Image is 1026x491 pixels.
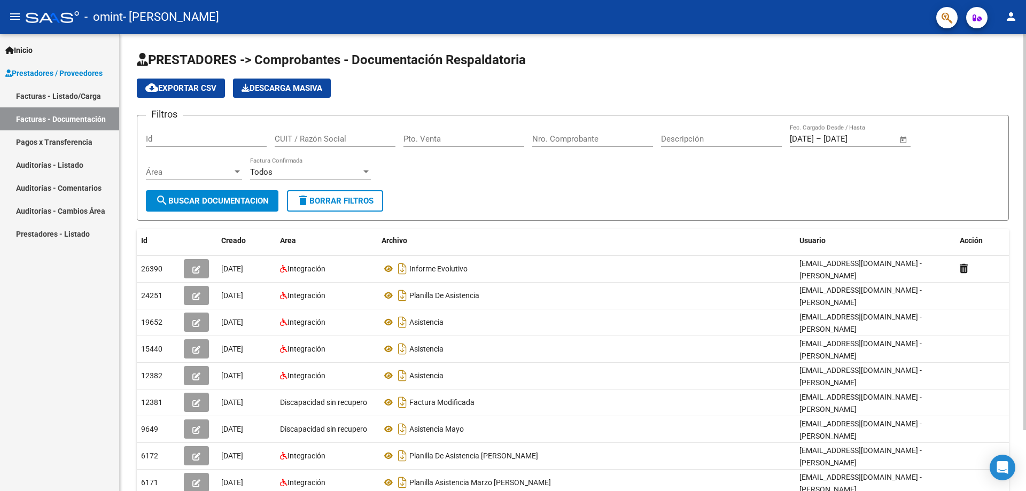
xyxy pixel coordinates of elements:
[221,236,246,245] span: Creado
[221,318,243,326] span: [DATE]
[141,291,162,300] span: 24251
[250,167,273,177] span: Todos
[409,398,475,407] span: Factura Modificada
[233,79,331,98] app-download-masive: Descarga masiva de comprobantes (adjuntos)
[141,478,158,487] span: 6171
[141,345,162,353] span: 15440
[816,134,821,144] span: –
[287,451,325,460] span: Integración
[5,67,103,79] span: Prestadores / Proveedores
[280,398,367,407] span: Discapacidad sin recupero
[395,447,409,464] i: Descargar documento
[156,196,269,206] span: Buscar Documentacion
[960,236,983,245] span: Acción
[145,83,216,93] span: Exportar CSV
[409,371,444,380] span: Asistencia
[409,318,444,326] span: Asistencia
[276,229,377,252] datatable-header-cell: Area
[382,236,407,245] span: Archivo
[297,196,374,206] span: Borrar Filtros
[287,318,325,326] span: Integración
[395,314,409,331] i: Descargar documento
[221,478,243,487] span: [DATE]
[146,167,232,177] span: Área
[287,264,325,273] span: Integración
[409,425,464,433] span: Asistencia Mayo
[297,194,309,207] mat-icon: delete
[799,393,922,414] span: [EMAIL_ADDRESS][DOMAIN_NAME] - [PERSON_NAME]
[395,260,409,277] i: Descargar documento
[395,420,409,438] i: Descargar documento
[287,190,383,212] button: Borrar Filtros
[799,259,922,280] span: [EMAIL_ADDRESS][DOMAIN_NAME] - [PERSON_NAME]
[141,264,162,273] span: 26390
[409,451,538,460] span: Planilla De Asistencia [PERSON_NAME]
[395,474,409,491] i: Descargar documento
[395,394,409,411] i: Descargar documento
[221,398,243,407] span: [DATE]
[823,134,875,144] input: Fecha fin
[395,287,409,304] i: Descargar documento
[799,313,922,333] span: [EMAIL_ADDRESS][DOMAIN_NAME] - [PERSON_NAME]
[137,229,180,252] datatable-header-cell: Id
[409,345,444,353] span: Asistencia
[280,425,367,433] span: Discapacidad sin recupero
[141,236,147,245] span: Id
[5,44,33,56] span: Inicio
[137,52,526,67] span: PRESTADORES -> Comprobantes - Documentación Respaldatoria
[1005,10,1017,23] mat-icon: person
[221,425,243,433] span: [DATE]
[287,478,325,487] span: Integración
[141,398,162,407] span: 12381
[221,345,243,353] span: [DATE]
[141,451,158,460] span: 6172
[221,371,243,380] span: [DATE]
[799,236,826,245] span: Usuario
[395,340,409,357] i: Descargar documento
[377,229,795,252] datatable-header-cell: Archivo
[9,10,21,23] mat-icon: menu
[799,366,922,387] span: [EMAIL_ADDRESS][DOMAIN_NAME] - [PERSON_NAME]
[409,264,468,273] span: Informe Evolutivo
[141,425,158,433] span: 9649
[990,455,1015,480] div: Open Intercom Messenger
[799,286,922,307] span: [EMAIL_ADDRESS][DOMAIN_NAME] - [PERSON_NAME]
[795,229,955,252] datatable-header-cell: Usuario
[221,451,243,460] span: [DATE]
[799,446,922,467] span: [EMAIL_ADDRESS][DOMAIN_NAME] - [PERSON_NAME]
[141,318,162,326] span: 19652
[145,81,158,94] mat-icon: cloud_download
[799,339,922,360] span: [EMAIL_ADDRESS][DOMAIN_NAME] - [PERSON_NAME]
[287,371,325,380] span: Integración
[790,134,814,144] input: Fecha inicio
[221,291,243,300] span: [DATE]
[217,229,276,252] datatable-header-cell: Creado
[146,107,183,122] h3: Filtros
[84,5,123,29] span: - omint
[898,134,910,146] button: Open calendar
[395,367,409,384] i: Descargar documento
[409,478,551,487] span: Planilla Asistencia Marzo [PERSON_NAME]
[156,194,168,207] mat-icon: search
[287,291,325,300] span: Integración
[233,79,331,98] button: Descarga Masiva
[799,419,922,440] span: [EMAIL_ADDRESS][DOMAIN_NAME] - [PERSON_NAME]
[221,264,243,273] span: [DATE]
[955,229,1009,252] datatable-header-cell: Acción
[146,190,278,212] button: Buscar Documentacion
[141,371,162,380] span: 12382
[280,236,296,245] span: Area
[123,5,219,29] span: - [PERSON_NAME]
[287,345,325,353] span: Integración
[409,291,479,300] span: Planilla De Asistencia
[242,83,322,93] span: Descarga Masiva
[137,79,225,98] button: Exportar CSV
